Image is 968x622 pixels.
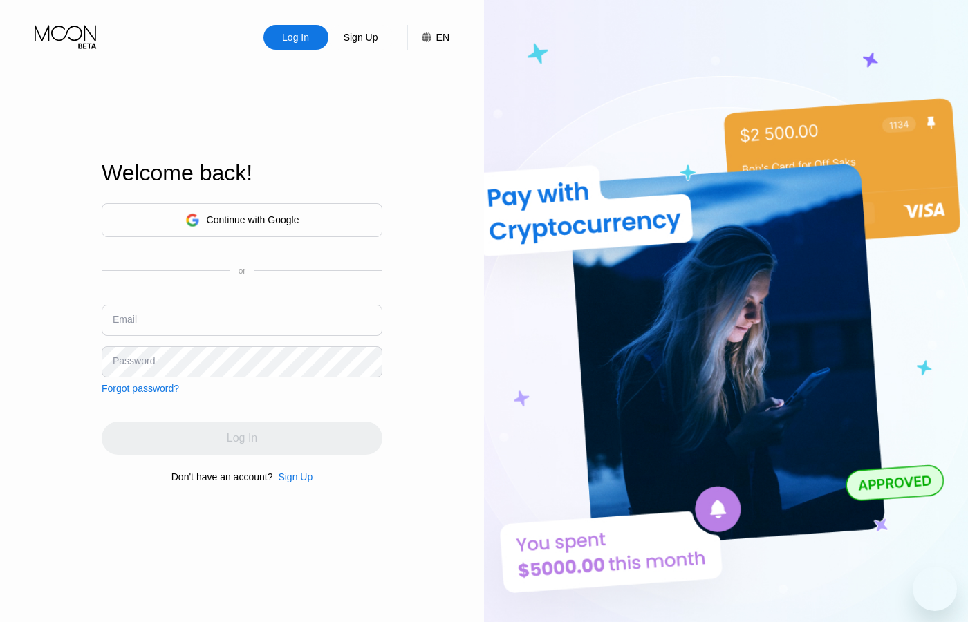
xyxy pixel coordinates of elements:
[281,30,310,44] div: Log In
[407,25,449,50] div: EN
[263,25,328,50] div: Log In
[207,214,299,225] div: Continue with Google
[171,471,273,482] div: Don't have an account?
[342,30,380,44] div: Sign Up
[436,32,449,43] div: EN
[102,203,382,237] div: Continue with Google
[239,266,246,276] div: or
[102,383,179,394] div: Forgot password?
[328,25,393,50] div: Sign Up
[272,471,313,482] div: Sign Up
[102,160,382,186] div: Welcome back!
[913,567,957,611] iframe: Button to launch messaging window
[113,355,155,366] div: Password
[113,314,137,325] div: Email
[278,471,313,482] div: Sign Up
